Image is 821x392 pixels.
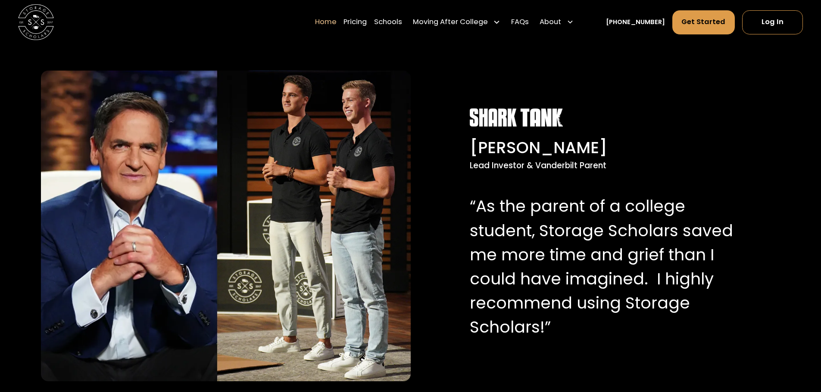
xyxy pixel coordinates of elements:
[413,17,488,28] div: Moving After College
[742,10,803,34] a: Log In
[343,10,367,35] a: Pricing
[511,10,529,35] a: FAQs
[540,17,561,28] div: About
[18,4,54,40] img: Storage Scholars main logo
[409,10,504,35] div: Moving After College
[606,18,665,27] a: [PHONE_NUMBER]
[41,71,410,381] img: Mark Cuban with Storage Scholar's co-founders, Sam and Matt.
[470,194,735,339] p: “As the parent of a college student, Storage Scholars saved me more time and grief than I could h...
[315,10,337,35] a: Home
[470,108,563,127] img: Shark Tank white logo.
[672,10,735,34] a: Get Started
[374,10,402,35] a: Schools
[536,10,578,35] div: About
[470,160,735,172] div: Lead Investor & Vanderbilt Parent
[470,136,735,160] div: [PERSON_NAME]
